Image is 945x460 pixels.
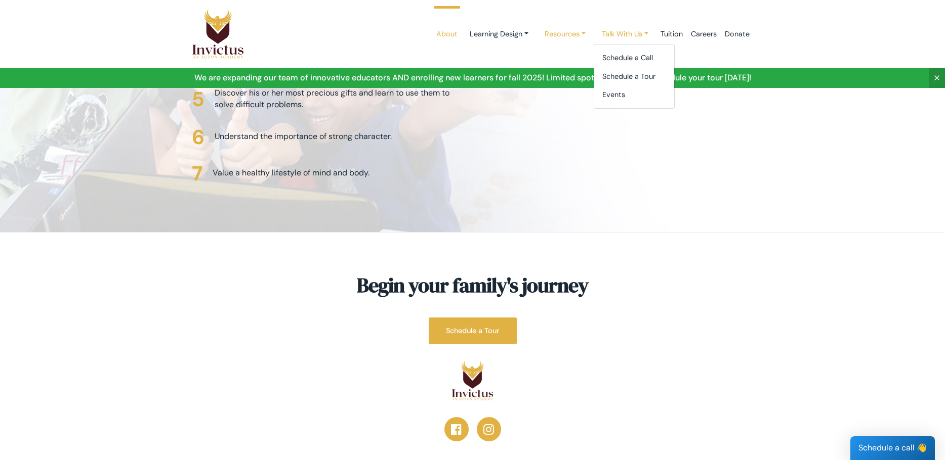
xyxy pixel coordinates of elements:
a: Schedule a Tour [594,67,674,86]
li: Value a healthy lifestyle of mind and body. [192,163,465,183]
li: Understand the importance of strong character. [192,127,465,147]
div: Schedule a call 👋 [850,436,935,460]
a: Schedule a Tour [429,317,517,344]
a: Careers [687,13,721,56]
a: Resources [537,25,594,43]
a: Tuition [656,13,687,56]
a: Learning Design [462,25,537,43]
a: Talk With Us [594,25,656,43]
img: logo.png [451,360,494,401]
h3: Begin your family's journey [192,273,754,297]
img: Logo [192,9,244,59]
a: Donate [721,13,754,56]
div: Learning Design [594,44,675,109]
a: Events [594,85,674,104]
a: Schedule a Call [594,49,674,67]
a: About [432,13,462,56]
li: Discover his or her most precious gifts and learn to use them to solve difficult problems. [192,87,465,111]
